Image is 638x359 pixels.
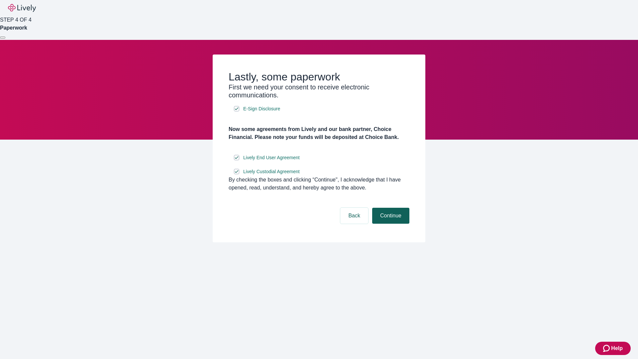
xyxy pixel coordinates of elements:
img: Lively [8,4,36,12]
span: Lively End User Agreement [243,154,300,161]
h3: First we need your consent to receive electronic communications. [229,83,409,99]
a: e-sign disclosure document [242,168,301,176]
span: Lively Custodial Agreement [243,168,300,175]
div: By checking the boxes and clicking “Continue", I acknowledge that I have opened, read, understand... [229,176,409,192]
svg: Zendesk support icon [603,344,611,352]
button: Zendesk support iconHelp [595,342,631,355]
a: e-sign disclosure document [242,105,281,113]
span: Help [611,344,623,352]
button: Back [340,208,368,224]
h4: Now some agreements from Lively and our bank partner, Choice Financial. Please note your funds wi... [229,125,409,141]
span: E-Sign Disclosure [243,105,280,112]
h2: Lastly, some paperwork [229,70,409,83]
button: Continue [372,208,409,224]
a: e-sign disclosure document [242,154,301,162]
